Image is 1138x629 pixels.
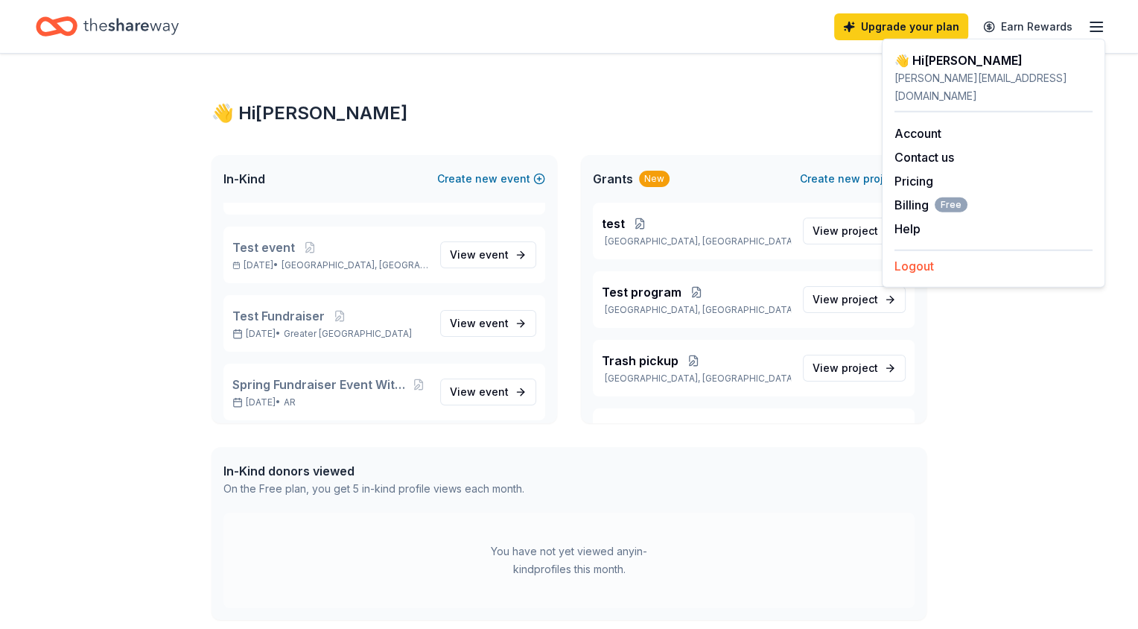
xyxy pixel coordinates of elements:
[813,291,878,309] span: View
[602,352,678,370] span: Trash pickup
[232,307,325,325] span: Test Fundraiser
[602,304,791,316] p: [GEOGRAPHIC_DATA], [GEOGRAPHIC_DATA]
[935,197,967,212] span: Free
[602,215,625,233] span: test
[602,420,762,438] span: [PERSON_NAME]'s program
[593,170,633,188] span: Grants
[639,171,670,187] div: New
[803,218,906,244] a: View project
[479,385,509,398] span: event
[282,259,428,271] span: [GEOGRAPHIC_DATA], [GEOGRAPHIC_DATA]
[894,174,933,189] a: Pricing
[212,101,926,125] div: 👋 Hi [PERSON_NAME]
[842,224,878,237] span: project
[476,543,662,578] div: You have not yet viewed any in-kind profiles this month.
[479,248,509,261] span: event
[602,373,791,385] p: [GEOGRAPHIC_DATA], [GEOGRAPHIC_DATA]
[974,13,1081,40] a: Earn Rewards
[602,283,681,301] span: Test program
[440,379,536,405] a: View event
[232,238,295,256] span: Test event
[450,246,509,264] span: View
[894,220,921,238] button: Help
[36,9,179,44] a: Home
[440,241,536,268] a: View event
[894,126,941,141] a: Account
[894,148,954,166] button: Contact us
[284,328,412,340] span: Greater [GEOGRAPHIC_DATA]
[894,51,1093,69] div: 👋 Hi [PERSON_NAME]
[450,314,509,332] span: View
[803,355,906,382] a: View project
[437,170,545,188] button: Createnewevent
[842,361,878,374] span: project
[894,257,934,275] button: Logout
[440,310,536,337] a: View event
[232,259,428,271] p: [DATE] •
[602,236,791,247] p: [GEOGRAPHIC_DATA], [GEOGRAPHIC_DATA]
[838,170,860,188] span: new
[894,196,967,214] span: Billing
[223,480,524,498] div: On the Free plan, you get 5 in-kind profile views each month.
[894,69,1093,105] div: [PERSON_NAME][EMAIL_ADDRESS][DOMAIN_NAME]
[450,383,509,401] span: View
[232,328,428,340] p: [DATE] •
[813,359,878,377] span: View
[803,286,906,313] a: View project
[232,396,428,408] p: [DATE] •
[475,170,498,188] span: new
[232,376,409,393] span: Spring Fundraiser Event With Really Long Name
[479,317,509,329] span: event
[813,222,878,240] span: View
[223,170,265,188] span: In-Kind
[284,396,296,408] span: AR
[894,196,967,214] button: BillingFree
[834,13,968,40] a: Upgrade your plan
[223,462,524,480] div: In-Kind donors viewed
[842,293,878,306] span: project
[800,170,915,188] button: Createnewproject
